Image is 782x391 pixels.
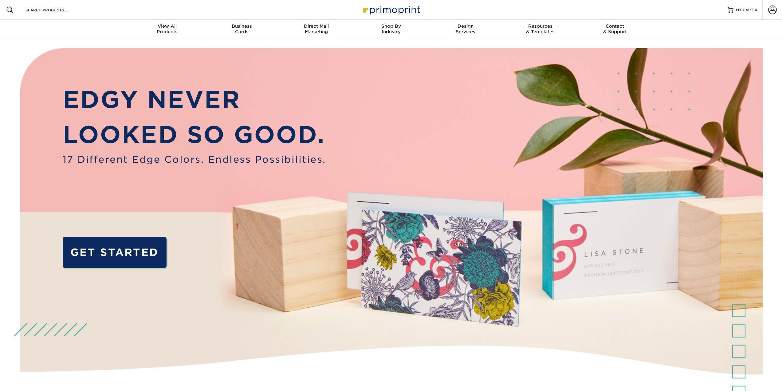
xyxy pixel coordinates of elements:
a: Contact& Support [578,20,652,39]
div: & Templates [503,23,578,34]
span: Direct Mail [279,23,354,29]
span: 0 [755,8,757,12]
a: Direct MailMarketing [279,20,354,39]
span: 17 Different Edge Colors. Endless Possibilities. [63,153,326,167]
a: Resources& Templates [503,20,578,39]
p: LOOKED SO GOOD. [63,117,326,153]
a: DesignServices [428,20,503,39]
span: Resources [503,23,578,29]
div: Marketing [279,23,354,34]
span: MY CART [736,7,753,13]
span: Contact [578,23,652,29]
div: Products [130,23,205,34]
span: Design [428,23,503,29]
span: View All [130,23,205,29]
a: GET STARTED [63,237,167,268]
span: Business [204,23,279,29]
div: Services [428,23,503,34]
p: EDGY NEVER [63,82,326,118]
input: SEARCH PRODUCTS..... [25,6,85,14]
div: Cards [204,23,279,34]
a: View AllProducts [130,20,205,39]
a: Shop ByIndustry [354,20,428,39]
div: Industry [354,23,428,34]
a: BusinessCards [204,20,279,39]
span: Shop By [354,23,428,29]
img: Primoprint [360,3,422,16]
div: & Support [578,23,652,34]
